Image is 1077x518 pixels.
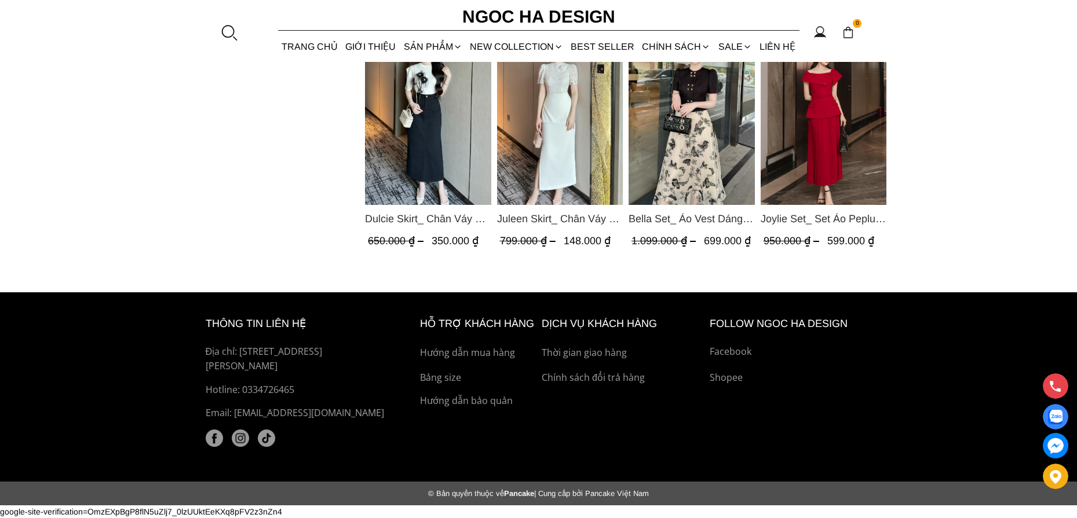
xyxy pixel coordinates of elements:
a: Link to Bella Set_ Áo Vest Dáng Lửng Cúc Đồng, Chân Váy Họa Tiết Bướm A990+CV121 [629,211,755,227]
a: Product image - Joylie Set_ Set Áo Peplum Vai Lệch, Chân Váy Dập Ly Màu Đỏ A956, CV120 [760,37,886,205]
span: Juleen Skirt_ Chân Váy Tà Hông Xẻ Sườn Màu Trắng CV122 [496,211,623,227]
span: 350.000 ₫ [432,235,479,247]
div: Pancake [195,489,883,498]
p: Địa chỉ: [STREET_ADDRESS][PERSON_NAME] [206,344,393,374]
span: 650.000 ₫ [368,235,426,247]
img: Display image [1048,410,1063,424]
a: Facebook [710,344,872,359]
h6: hỗ trợ khách hàng [420,315,536,332]
span: Joylie Set_ Set Áo Peplum Vai Lệch, Chân Váy Dập Ly Màu Đỏ A956, CV120 [760,211,886,227]
img: Joylie Set_ Set Áo Peplum Vai Lệch, Chân Váy Dập Ly Màu Đỏ A956, CV120 [760,37,886,205]
a: Link to Joylie Set_ Set Áo Peplum Vai Lệch, Chân Váy Dập Ly Màu Đỏ A956, CV120 [760,211,886,227]
img: Bella Set_ Áo Vest Dáng Lửng Cúc Đồng, Chân Váy Họa Tiết Bướm A990+CV121 [629,37,755,205]
a: tiktok [258,429,275,447]
a: LIÊN HỆ [755,31,799,62]
p: Email: [EMAIL_ADDRESS][DOMAIN_NAME] [206,406,393,421]
img: img-CART-ICON-ksit0nf1 [842,26,855,39]
a: Hướng dẫn mua hàng [420,346,536,361]
a: Hướng dẫn bảo quản [420,394,536,409]
span: 0 [853,19,862,28]
span: 148.000 ₫ [563,235,610,247]
div: SẢN PHẨM [400,31,466,62]
a: Display image [1043,404,1068,429]
span: 799.000 ₫ [499,235,558,247]
h6: Follow ngoc ha Design [710,315,872,332]
img: instagram [232,429,249,447]
a: Product image - Dulcie Skirt_ Chân Váy Bò Dáng Bút Chì A CV130 [365,37,491,205]
a: Shopee [710,370,872,385]
span: | Cung cấp bởi Pancake Việt Nam [534,489,649,498]
a: Thời gian giao hàng [542,346,704,361]
span: 1.099.000 ₫ [631,235,699,247]
span: 699.000 ₫ [704,235,751,247]
img: Juleen Skirt_ Chân Váy Tà Hông Xẻ Sườn Màu Trắng CV122 [496,37,623,205]
img: Dulcie Skirt_ Chân Váy Bò Dáng Bút Chì A CV130 [365,37,491,205]
h6: Dịch vụ khách hàng [542,315,704,332]
a: GIỚI THIỆU [342,31,400,62]
h6: thông tin liên hệ [206,315,393,332]
a: Product image - Juleen Skirt_ Chân Váy Tà Hông Xẻ Sườn Màu Trắng CV122 [496,37,623,205]
a: Link to Juleen Skirt_ Chân Váy Tà Hông Xẻ Sườn Màu Trắng CV122 [496,211,623,227]
a: Hotline: 0334726465 [206,383,393,398]
a: Ngoc Ha Design [452,3,626,31]
a: BEST SELLER [567,31,638,62]
span: Dulcie Skirt_ Chân Váy Bò Dáng Bút Chì A CV130 [365,211,491,227]
span: Bella Set_ Áo Vest Dáng Lửng Cúc Đồng, Chân Váy Họa Tiết Bướm A990+CV121 [629,211,755,227]
span: 950.000 ₫ [763,235,822,247]
a: TRANG CHỦ [278,31,342,62]
a: facebook (1) [206,429,223,447]
span: 599.000 ₫ [827,235,874,247]
a: Chính sách đổi trả hàng [542,370,704,385]
a: messenger [1043,433,1068,458]
a: Bảng size [420,370,536,385]
a: NEW COLLECTION [466,31,567,62]
div: Chính sách [638,31,714,62]
a: SALE [714,31,755,62]
a: Link to Dulcie Skirt_ Chân Váy Bò Dáng Bút Chì A CV130 [365,211,491,227]
span: © Bản quyền thuộc về [428,489,504,498]
a: Product image - Bella Set_ Áo Vest Dáng Lửng Cúc Đồng, Chân Váy Họa Tiết Bướm A990+CV121 [629,37,755,205]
